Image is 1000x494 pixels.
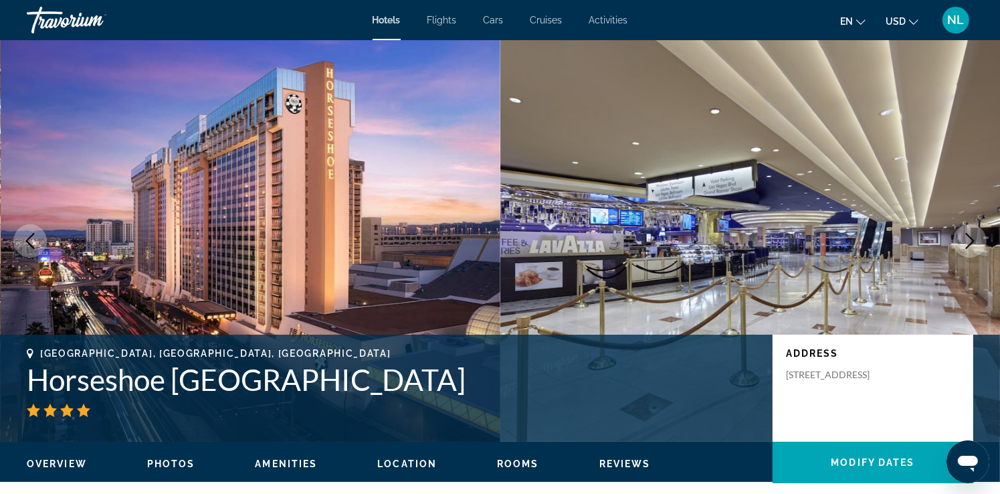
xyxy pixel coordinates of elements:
span: Overview [27,459,87,469]
iframe: Button to launch messaging window [946,440,989,483]
span: NL [948,13,965,27]
span: Reviews [599,459,651,469]
span: Amenities [255,459,317,469]
button: Amenities [255,458,317,470]
a: Hotels [373,15,401,25]
button: Overview [27,458,87,470]
button: Modify Dates [773,442,973,483]
button: Change language [840,11,866,31]
span: Rooms [497,459,539,469]
a: Cars [484,15,504,25]
a: Flights [427,15,457,25]
span: Photos [147,459,195,469]
button: Reviews [599,458,651,470]
h1: Horseshoe [GEOGRAPHIC_DATA] [27,362,759,397]
span: Modify Dates [831,457,914,468]
button: Change currency [886,11,918,31]
button: Rooms [497,458,539,470]
button: Photos [147,458,195,470]
a: Travorium [27,3,161,37]
span: [GEOGRAPHIC_DATA], [GEOGRAPHIC_DATA], [GEOGRAPHIC_DATA] [40,348,391,359]
button: Location [377,458,437,470]
p: Address [786,348,960,359]
a: Activities [589,15,628,25]
p: [STREET_ADDRESS] [786,369,893,381]
span: USD [886,16,906,27]
span: Location [377,459,437,469]
button: Next image [953,224,987,258]
a: Cruises [530,15,563,25]
button: User Menu [938,6,973,34]
span: en [840,16,853,27]
button: Previous image [13,224,47,258]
